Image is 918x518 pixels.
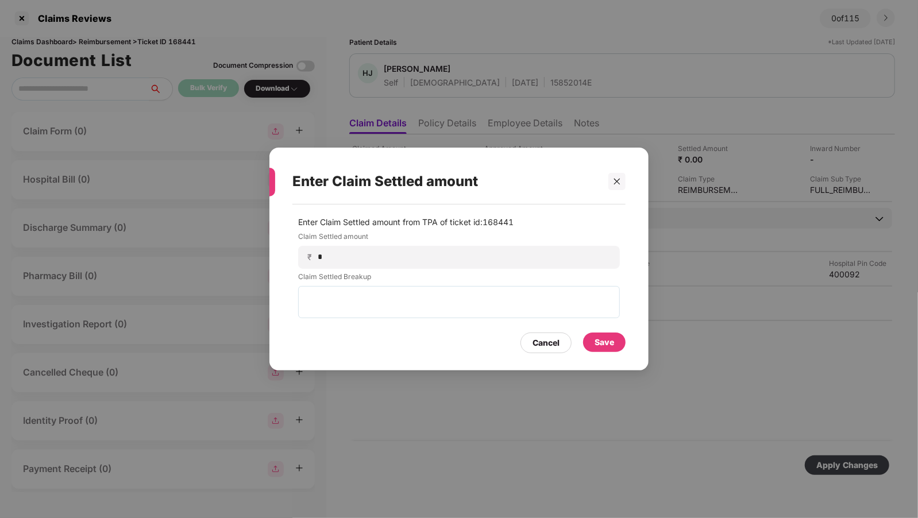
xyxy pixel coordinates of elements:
[298,216,620,229] p: Enter Claim Settled amount from TPA of ticket id: 168441
[292,159,598,204] div: Enter Claim Settled amount
[533,337,560,349] div: Cancel
[613,177,621,185] span: close
[298,272,620,286] label: Claim Settled Breakup
[307,252,317,262] span: ₹
[595,336,614,349] div: Save
[298,231,620,246] label: Claim Settled amount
